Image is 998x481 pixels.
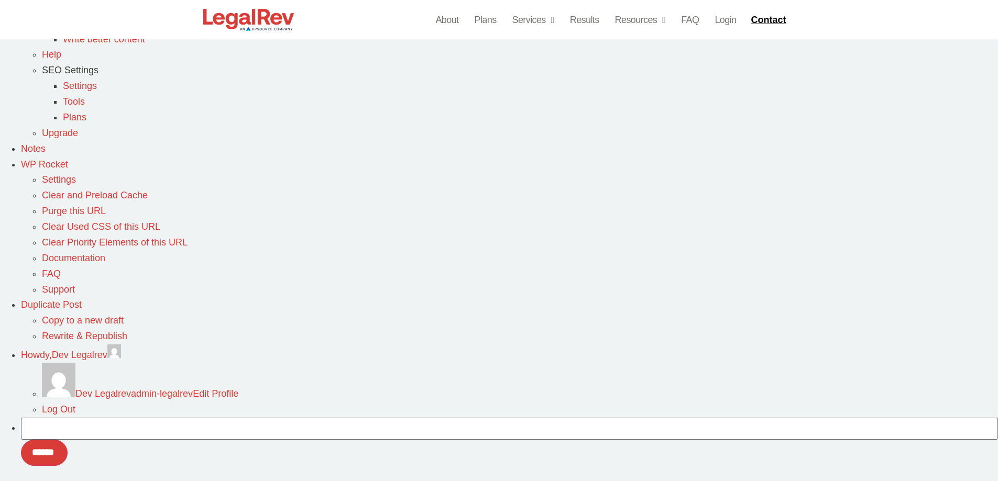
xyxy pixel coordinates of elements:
[42,253,105,263] a: Documentation
[681,13,699,27] a: FAQ
[715,13,736,27] a: Login
[570,13,599,27] a: Results
[435,13,458,27] a: About
[21,350,121,360] a: Howdy,
[131,388,193,399] span: admin-legalrev
[42,284,75,295] a: Support
[63,34,145,44] a: Write better content
[751,15,786,25] span: Contact
[615,13,666,27] a: Resources
[42,404,75,415] a: Log Out
[475,13,497,27] a: Plans
[42,190,148,200] a: Clear and Preload Cache
[512,13,554,27] a: Services
[747,12,793,28] a: Contact
[21,143,46,154] a: Notes
[42,49,61,60] a: Help
[42,128,78,138] a: Upgrade
[63,112,86,122] a: Plans
[42,237,188,248] a: Clear Priority Elements of this URL
[75,388,131,399] span: Dev Legalrev
[42,206,106,216] a: Purge this URL
[63,81,97,91] a: Settings
[42,63,998,79] div: SEO Settings
[63,96,85,107] a: Tools
[42,221,160,232] a: Clear Used CSS of this URL
[193,388,238,399] span: Edit Profile
[42,331,127,341] a: Rewrite & Republish
[21,159,68,170] a: WP Rocket
[21,363,998,418] ul: Howdy, Dev Legalrev
[42,174,76,185] a: Settings
[42,315,124,326] a: Copy to a new draft
[52,350,107,360] span: Dev Legalrev
[42,269,61,279] a: FAQ
[21,299,82,310] span: Duplicate Post
[435,13,736,27] nav: Menu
